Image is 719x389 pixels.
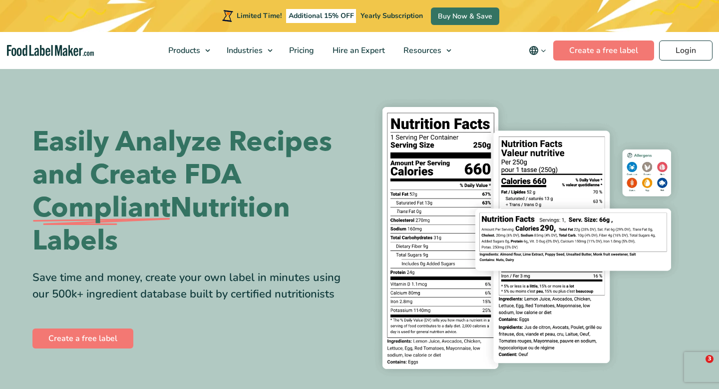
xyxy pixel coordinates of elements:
a: Create a free label [553,40,654,60]
span: Industries [224,45,264,56]
span: 3 [706,355,714,363]
a: Create a free label [32,328,133,348]
span: Pricing [286,45,315,56]
span: Hire an Expert [330,45,386,56]
a: Hire an Expert [324,32,392,69]
span: Resources [400,45,442,56]
a: Buy Now & Save [431,7,499,25]
a: Industries [218,32,278,69]
a: Login [659,40,713,60]
div: Save time and money, create your own label in minutes using our 500k+ ingredient database built b... [32,269,352,302]
span: Products [165,45,201,56]
span: Additional 15% OFF [286,9,357,23]
span: Limited Time! [237,11,282,20]
a: Products [159,32,215,69]
span: Yearly Subscription [360,11,423,20]
a: Pricing [280,32,321,69]
a: Resources [394,32,456,69]
h1: Easily Analyze Recipes and Create FDA Nutrition Labels [32,125,352,257]
span: Compliant [32,191,170,224]
iframe: Intercom live chat [685,355,709,379]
